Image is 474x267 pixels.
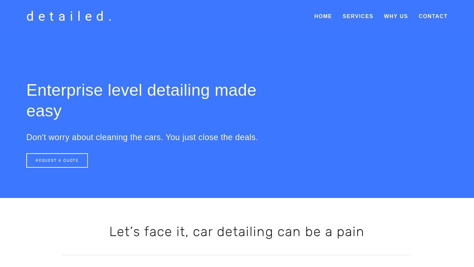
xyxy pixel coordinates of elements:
h3: Don't worry about cleaning the cars. You just close the deals. [26,132,267,142]
a: detailed. [23,7,119,26]
a: Contact [419,11,448,22]
a: Why Us [384,13,408,19]
a: Home [314,11,332,22]
h1: Enterprise level detailing made easy [26,80,267,121]
a: REQUEST A QUOTE [26,153,88,168]
h2: Let’s face it, car detailing can be a pain [62,223,411,241]
a: Services [343,13,373,19]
